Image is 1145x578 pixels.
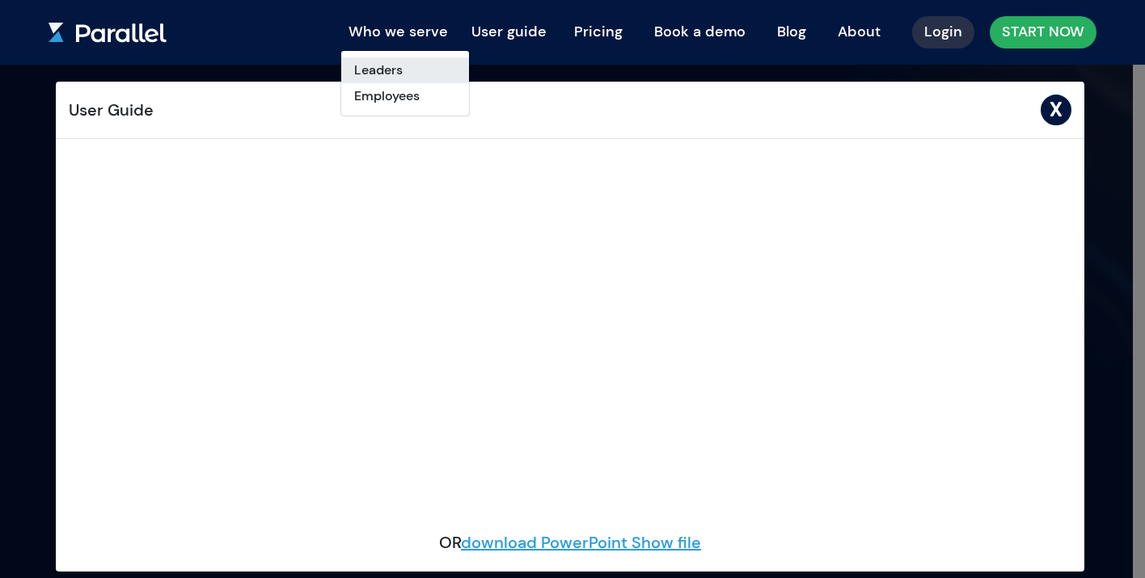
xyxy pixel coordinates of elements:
span: X [1050,96,1063,121]
a: Leaders [341,57,469,83]
img: parallel.svg [49,23,167,43]
a: About [826,14,893,49]
a: Book a demo [642,14,758,49]
a: Blog [765,14,818,49]
a: Employees [341,83,469,109]
h5: User Guide [69,98,154,122]
a: Login [912,16,974,49]
button: Close [1041,95,1071,125]
h5: OR [69,533,1071,552]
button: User guide [463,16,555,49]
a: Pricing [562,14,635,49]
a: download PowerPoint Show file [461,532,701,553]
ul: Who we serve [340,50,470,116]
button: Who we serve [340,16,456,49]
a: START NOW [990,16,1096,49]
